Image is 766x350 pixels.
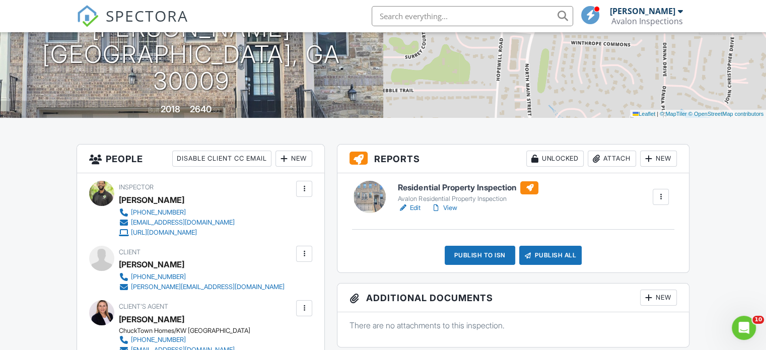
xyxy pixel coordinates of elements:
[526,151,584,167] div: Unlocked
[398,195,538,203] div: Avalon Residential Property Inspection
[119,248,141,256] span: Client
[106,5,188,26] span: SPECTORA
[445,246,515,265] div: Publish to ISN
[633,111,655,117] a: Leaflet
[119,207,235,218] a: [PHONE_NUMBER]
[119,228,235,238] a: [URL][DOMAIN_NAME]
[398,181,538,194] h6: Residential Property Inspection
[610,6,675,16] div: [PERSON_NAME]
[398,203,421,213] a: Edit
[640,290,677,306] div: New
[172,151,271,167] div: Disable Client CC Email
[119,257,184,272] div: [PERSON_NAME]
[119,335,242,345] a: [PHONE_NUMBER]
[752,316,764,324] span: 10
[131,336,186,344] div: [PHONE_NUMBER]
[148,106,159,114] span: Built
[131,219,235,227] div: [EMAIL_ADDRESS][DOMAIN_NAME]
[131,208,186,217] div: [PHONE_NUMBER]
[119,282,285,292] a: [PERSON_NAME][EMAIL_ADDRESS][DOMAIN_NAME]
[119,272,285,282] a: [PHONE_NUMBER]
[119,303,168,310] span: Client's Agent
[190,104,212,114] div: 2640
[640,151,677,167] div: New
[688,111,763,117] a: © OpenStreetMap contributors
[77,5,99,27] img: The Best Home Inspection Software - Spectora
[732,316,756,340] iframe: Intercom live chat
[398,181,538,203] a: Residential Property Inspection Avalon Residential Property Inspection
[119,312,184,327] div: [PERSON_NAME]
[77,14,188,35] a: SPECTORA
[119,218,235,228] a: [EMAIL_ADDRESS][DOMAIN_NAME]
[275,151,312,167] div: New
[611,16,683,26] div: Avalon Inspections
[350,320,677,331] p: There are no attachments to this inspection.
[131,273,186,281] div: [PHONE_NUMBER]
[131,283,285,291] div: [PERSON_NAME][EMAIL_ADDRESS][DOMAIN_NAME]
[337,145,689,173] h3: Reports
[660,111,687,117] a: © MapTiler
[119,327,250,335] div: ChuckTown Homes/KW [GEOGRAPHIC_DATA]
[519,246,582,265] div: Publish All
[161,104,180,114] div: 2018
[431,203,457,213] a: View
[77,145,324,173] h3: People
[588,151,636,167] div: Attach
[131,229,197,237] div: [URL][DOMAIN_NAME]
[119,183,154,191] span: Inspector
[337,284,689,312] h3: Additional Documents
[372,6,573,26] input: Search everything...
[119,192,184,207] div: [PERSON_NAME]
[213,106,227,114] span: sq. ft.
[657,111,658,117] span: |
